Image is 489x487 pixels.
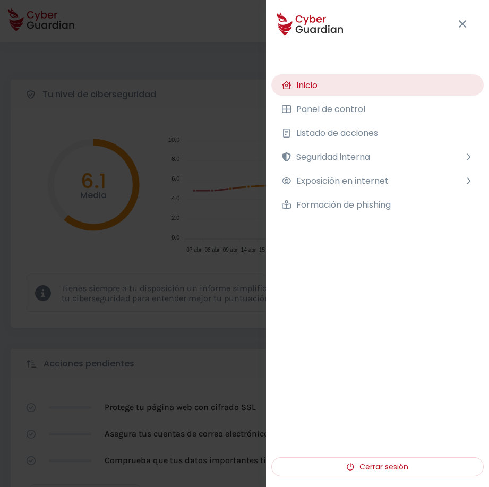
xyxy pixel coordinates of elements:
[271,74,484,96] button: Inicio
[271,122,484,143] button: Listado de acciones
[271,194,484,215] button: Formación de phishing
[271,170,484,191] button: Exposición en internet
[271,146,484,167] button: Seguridad interna
[296,102,365,116] span: Panel de control
[271,98,484,119] button: Panel de control
[296,174,389,187] span: Exposición en internet
[296,198,391,211] span: Formación de phishing
[271,457,484,476] button: Cerrar sesión
[296,126,378,140] span: Listado de acciones
[296,79,318,92] span: Inicio
[296,150,370,164] span: Seguridad interna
